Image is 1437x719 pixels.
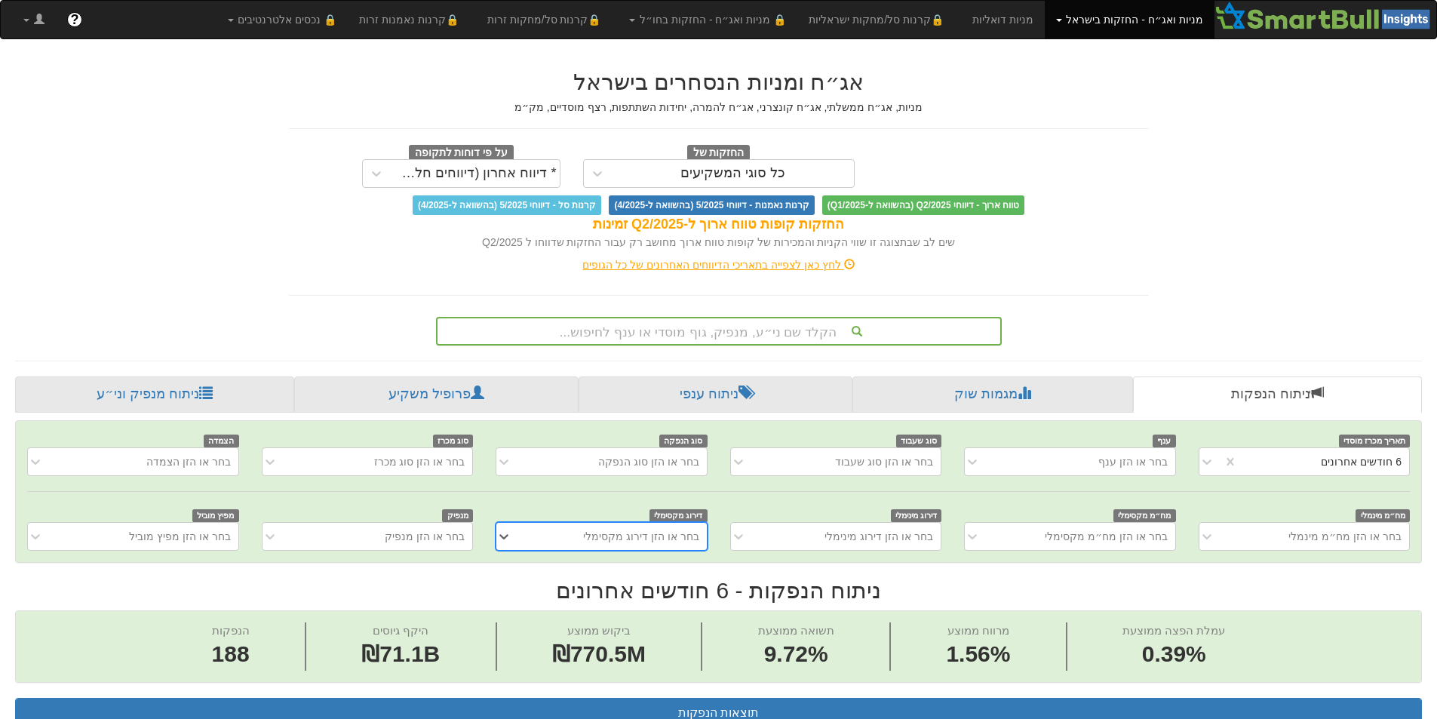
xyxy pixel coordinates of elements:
[567,624,631,637] span: ביקוש ממוצע
[373,624,428,637] span: היקף גיוסים
[1045,529,1168,544] div: בחר או הזן מח״מ מקסימלי
[659,435,708,447] span: סוג הנפקה
[1321,454,1402,469] div: 6 חודשים אחרונים
[15,376,294,413] a: ניתוח מנפיק וני״ע
[822,195,1024,215] span: טווח ארוך - דיווחי Q2/2025 (בהשוואה ל-Q1/2025)
[1153,435,1176,447] span: ענף
[146,454,231,469] div: בחר או הזן הצמדה
[56,1,94,38] a: ?
[1356,509,1410,522] span: מח״מ מינמלי
[891,509,942,522] span: דירוג מינימלי
[579,376,852,413] a: ניתוח ענפי
[961,1,1045,38] a: מניות דואליות
[433,435,474,447] span: סוג מכרז
[15,578,1422,603] h2: ניתוח הנפקות - 6 חודשים אחרונים
[835,454,933,469] div: בחר או הזן סוג שעבוד
[598,454,699,469] div: בחר או הזן סוג הנפקה
[192,509,239,522] span: מפיץ מוביל
[758,638,834,671] span: 9.72%
[687,145,751,161] span: החזקות של
[1098,454,1168,469] div: בחר או הזן ענף
[552,641,646,666] span: ₪770.5M
[216,1,349,38] a: 🔒 נכסים אלטרנטיבים
[824,529,933,544] div: בחר או הזן דירוג מינימלי
[1133,376,1422,413] a: ניתוח הנפקות
[438,318,1000,344] div: הקלד שם ני״ע, מנפיק, גוף מוסדי או ענף לחיפוש...
[583,529,699,544] div: בחר או הזן דירוג מקסימלי
[852,376,1132,413] a: מגמות שוק
[361,641,440,666] span: ₪71.1B
[413,195,601,215] span: קרנות סל - דיווחי 5/2025 (בהשוואה ל-4/2025)
[758,624,834,637] span: תשואה ממוצעת
[289,69,1149,94] h2: אג״ח ומניות הנסחרים בישראל
[946,638,1010,671] span: 1.56%
[289,215,1149,235] div: החזקות קופות טווח ארוך ל-Q2/2025 זמינות
[212,624,250,637] span: הנפקות
[649,509,708,522] span: דירוג מקסימלי
[797,1,960,38] a: 🔒קרנות סל/מחקות ישראליות
[442,509,473,522] span: מנפיק
[129,529,231,544] div: בחר או הזן מפיץ מוביל
[1113,509,1176,522] span: מח״מ מקסימלי
[409,145,514,161] span: על פי דוחות לתקופה
[278,257,1160,272] div: לחץ כאן לצפייה בתאריכי הדיווחים האחרונים של כל הגופים
[947,624,1009,637] span: מרווח ממוצע
[618,1,797,38] a: 🔒 מניות ואג״ח - החזקות בחו״ל
[1288,529,1402,544] div: בחר או הזן מח״מ מינמלי
[609,195,814,215] span: קרנות נאמנות - דיווחי 5/2025 (בהשוואה ל-4/2025)
[385,529,465,544] div: בחר או הזן מנפיק
[1122,624,1225,637] span: עמלת הפצה ממוצעת
[212,638,250,671] span: 188
[348,1,476,38] a: 🔒קרנות נאמנות זרות
[896,435,942,447] span: סוג שעבוד
[289,102,1149,113] h5: מניות, אג״ח ממשלתי, אג״ח קונצרני, אג״ח להמרה, יחידות השתתפות, רצף מוסדיים, מק״מ
[680,166,785,181] div: כל סוגי המשקיעים
[1339,435,1410,447] span: תאריך מכרז מוסדי
[374,454,465,469] div: בחר או הזן סוג מכרז
[476,1,618,38] a: 🔒קרנות סל/מחקות זרות
[394,166,557,181] div: * דיווח אחרון (דיווחים חלקיים)
[294,376,578,413] a: פרופיל משקיע
[289,235,1149,250] div: שים לב שבתצוגה זו שווי הקניות והמכירות של קופות טווח ארוך מחושב רק עבור החזקות שדווחו ל Q2/2025
[1122,638,1225,671] span: 0.39%
[1045,1,1214,38] a: מניות ואג״ח - החזקות בישראל
[1214,1,1436,31] img: Smartbull
[70,12,78,27] span: ?
[204,435,239,447] span: הצמדה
